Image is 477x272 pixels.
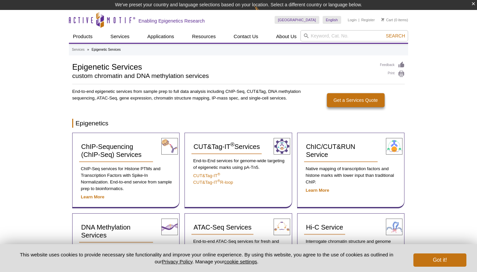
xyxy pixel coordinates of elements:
img: ChIP-Seq Services [161,138,178,155]
img: Change Here [254,5,272,21]
a: CUT&Tag-IT®R-loop [193,180,233,185]
h1: Epigenetic Services [72,61,373,71]
img: ChIC/CUT&RUN Service [386,138,402,155]
a: Print [380,70,405,78]
a: Learn More [81,194,104,199]
a: Services [106,30,133,43]
a: Get a Services Quote [327,93,385,107]
a: English [323,16,341,24]
a: ChIC/CUT&RUN Service [304,140,378,162]
a: DNA Methylation Services [79,220,153,243]
input: Keyword, Cat. No. [300,30,408,41]
button: Search [384,33,407,39]
a: Products [69,30,96,43]
li: » [87,48,89,51]
a: Login [348,18,357,22]
img: CUT&Tag-IT® Services [274,138,290,155]
p: Native mapping of transcription factors and histone marks with lower input than traditional ChIP. [304,166,397,185]
a: ChIP-Sequencing (ChIP-Seq) Services [79,140,153,162]
p: End-to-End services for genome-wide targeting of epigenetic marks using pA-Tn5. [191,158,285,171]
h2: Enabling Epigenetics Research [138,18,205,24]
p: End-to-end ATAC-Seq services for fresh and fixed samples. [191,238,285,251]
a: Resources [188,30,220,43]
span: Search [386,33,405,38]
a: CUT&Tag-IT® [193,173,220,178]
span: ChIC/CUT&RUN Service [306,143,355,158]
a: Learn More [306,188,329,193]
button: Got it! [413,253,466,267]
img: DNA Methylation Services [161,219,178,235]
a: CUT&Tag-IT®Services [191,140,262,154]
button: cookie settings [224,259,257,264]
a: Applications [143,30,178,43]
p: This website uses cookies to provide necessary site functionality and improve your online experie... [11,251,402,265]
img: Hi-C Service [386,219,402,235]
a: Hi-C Service [304,220,345,235]
span: ATAC-Seq Services [193,224,251,231]
img: ATAC-Seq Services [274,219,290,235]
h2: Epigenetics [72,119,405,128]
span: CUT&Tag-IT Services [193,143,260,150]
sup: ® [230,142,234,148]
a: Feedback [380,61,405,69]
a: ATAC-Seq Services [191,220,253,235]
span: Hi-C Service [306,224,343,231]
sup: ® [218,179,220,183]
a: Privacy Policy [162,259,192,264]
li: Epigenetic Services [91,48,121,51]
a: Cart [381,18,393,22]
sup: ® [218,172,220,176]
li: | [358,16,359,24]
p: ChIP-Seq services for Histone PTMs and Transcription Factors with Spike-In Normalization. End-to-... [79,166,173,192]
p: Interrogate chromatin structure and genome organization within the 3D nuclear space. Map all inte... [304,238,397,265]
h2: custom chromatin and DNA methylation services [72,73,373,79]
a: Services [72,47,84,53]
a: About Us [272,30,301,43]
span: ChIP-Sequencing (ChIP-Seq) Services [81,143,141,158]
a: Register [361,18,375,22]
a: Contact Us [230,30,262,43]
img: Your Cart [381,18,384,21]
a: [GEOGRAPHIC_DATA] [275,16,319,24]
span: DNA Methylation Services [81,224,131,239]
li: (0 items) [381,16,408,24]
p: End-to-end epigenetic services from sample prep to full data analysis including ChIP-Seq, CUT&Tag... [72,88,301,102]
